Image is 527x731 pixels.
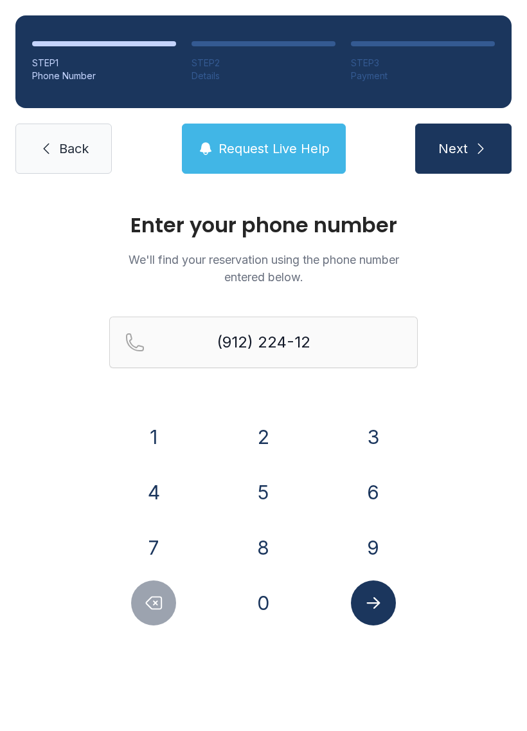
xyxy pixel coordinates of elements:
button: Submit lookup form [351,580,396,625]
div: STEP 2 [192,57,335,69]
h1: Enter your phone number [109,215,418,236]
div: Phone Number [32,69,176,82]
div: STEP 1 [32,57,176,69]
p: We'll find your reservation using the phone number entered below. [109,251,418,286]
div: Details [192,69,335,82]
button: 5 [241,470,286,515]
button: 9 [351,525,396,570]
button: 0 [241,580,286,625]
button: 7 [131,525,176,570]
div: STEP 3 [351,57,495,69]
span: Next [438,140,468,158]
button: 3 [351,414,396,459]
button: 6 [351,470,396,515]
span: Request Live Help [219,140,330,158]
button: 8 [241,525,286,570]
div: Payment [351,69,495,82]
span: Back [59,140,89,158]
button: Delete number [131,580,176,625]
button: 4 [131,470,176,515]
button: 1 [131,414,176,459]
button: 2 [241,414,286,459]
input: Reservation phone number [109,317,418,368]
